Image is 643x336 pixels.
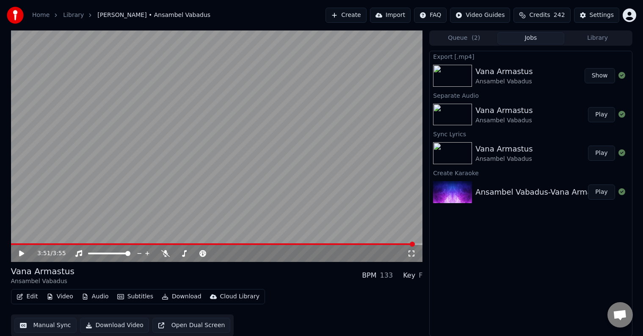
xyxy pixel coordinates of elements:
div: Vana Armastus [475,66,533,77]
button: Video [43,291,77,303]
button: Settings [574,8,619,23]
button: Create [326,8,367,23]
button: Download [158,291,205,303]
span: Credits [529,11,550,19]
div: Ansambel Vabadus-Vana Armastus [475,186,607,198]
button: Video Guides [450,8,510,23]
div: Ansambel Vabadus [475,116,533,125]
div: / [37,249,58,258]
button: Play [588,185,615,200]
span: ( 2 ) [472,34,480,42]
button: Import [370,8,411,23]
a: Library [63,11,84,19]
button: Play [588,107,615,122]
button: Library [564,32,631,44]
div: Vana Armastus [475,143,533,155]
button: Queue [431,32,497,44]
div: Vana Armastus [11,265,75,277]
button: FAQ [414,8,447,23]
span: 3:55 [52,249,66,258]
div: Sync Lyrics [430,129,632,139]
button: Show [585,68,615,83]
button: Audio [78,291,112,303]
button: Play [588,146,615,161]
button: Manual Sync [14,318,77,333]
div: Key [403,270,415,281]
span: 242 [554,11,565,19]
span: 3:51 [37,249,50,258]
button: Edit [13,291,41,303]
div: BPM [362,270,376,281]
div: Separate Audio [430,90,632,100]
span: [PERSON_NAME] • Ansambel Vabadus [97,11,210,19]
div: Create Karaoke [430,168,632,178]
nav: breadcrumb [32,11,210,19]
div: F [419,270,422,281]
div: Open chat [607,302,633,328]
img: youka [7,7,24,24]
div: Export [.mp4] [430,51,632,61]
button: Credits242 [513,8,570,23]
button: Subtitles [114,291,157,303]
button: Download Video [80,318,149,333]
div: Ansambel Vabadus [475,77,533,86]
button: Jobs [497,32,564,44]
a: Home [32,11,50,19]
div: Cloud Library [220,292,259,301]
div: Settings [590,11,614,19]
div: Ansambel Vabadus [11,277,75,286]
div: Ansambel Vabadus [475,155,533,163]
button: Open Dual Screen [152,318,231,333]
div: Vana Armastus [475,105,533,116]
div: 133 [380,270,393,281]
